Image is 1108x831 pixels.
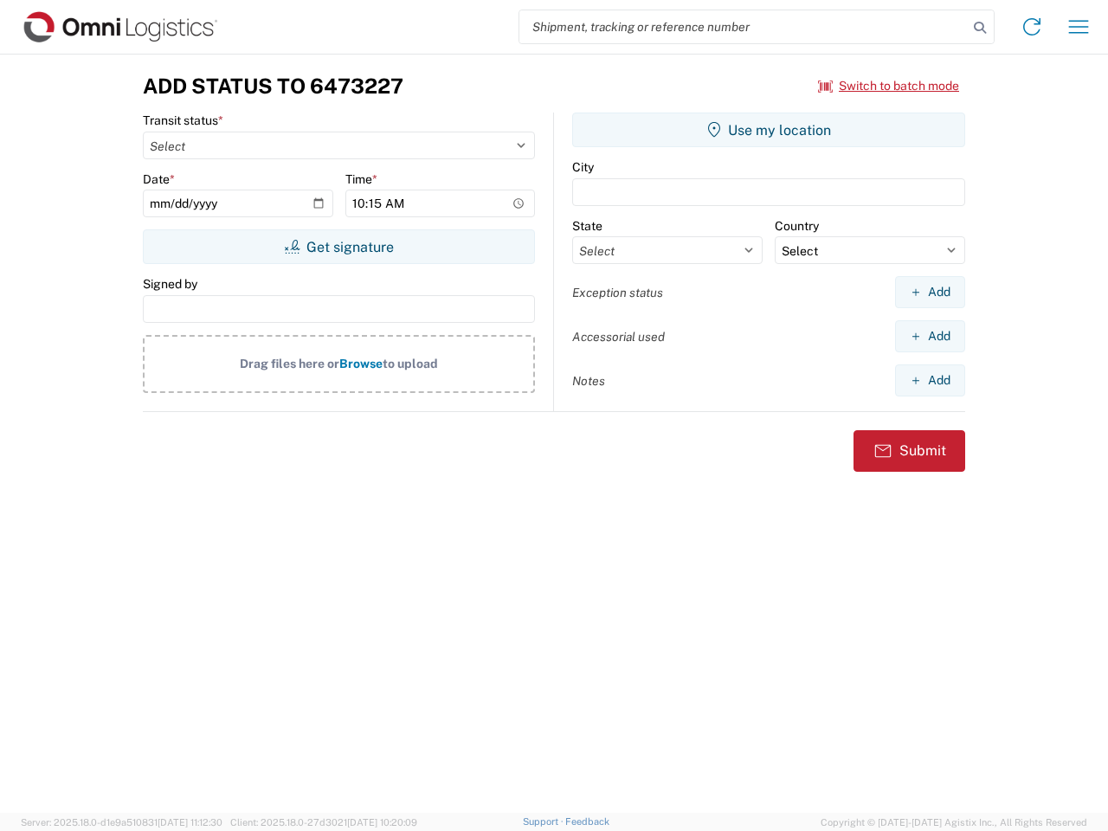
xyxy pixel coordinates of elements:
[818,72,959,100] button: Switch to batch mode
[523,816,566,827] a: Support
[565,816,609,827] a: Feedback
[143,276,197,292] label: Signed by
[519,10,968,43] input: Shipment, tracking or reference number
[572,113,965,147] button: Use my location
[775,218,819,234] label: Country
[383,357,438,370] span: to upload
[572,373,605,389] label: Notes
[143,74,403,99] h3: Add Status to 6473227
[158,817,222,828] span: [DATE] 11:12:30
[230,817,417,828] span: Client: 2025.18.0-27d3021
[895,320,965,352] button: Add
[345,171,377,187] label: Time
[572,218,602,234] label: State
[895,276,965,308] button: Add
[21,817,222,828] span: Server: 2025.18.0-d1e9a510831
[143,171,175,187] label: Date
[854,430,965,472] button: Submit
[572,285,663,300] label: Exception status
[240,357,339,370] span: Drag files here or
[895,364,965,396] button: Add
[143,229,535,264] button: Get signature
[572,329,665,345] label: Accessorial used
[347,817,417,828] span: [DATE] 10:20:09
[821,815,1087,830] span: Copyright © [DATE]-[DATE] Agistix Inc., All Rights Reserved
[143,113,223,128] label: Transit status
[339,357,383,370] span: Browse
[572,159,594,175] label: City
